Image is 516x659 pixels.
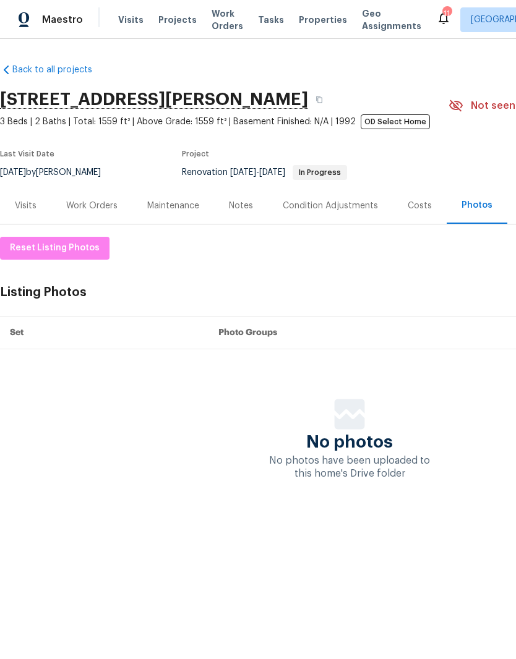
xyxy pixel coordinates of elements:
[182,150,209,158] span: Project
[306,436,393,448] span: No photos
[408,200,432,212] div: Costs
[212,7,243,32] span: Work Orders
[15,200,37,212] div: Visits
[118,14,144,26] span: Visits
[10,240,100,256] span: Reset Listing Photos
[182,168,347,177] span: Renovation
[361,114,430,129] span: OD Select Home
[230,168,256,177] span: [DATE]
[462,199,492,211] div: Photos
[269,456,430,478] span: No photos have been uploaded to this home's Drive folder
[158,14,197,26] span: Projects
[147,200,199,212] div: Maintenance
[229,200,253,212] div: Notes
[42,14,83,26] span: Maestro
[362,7,421,32] span: Geo Assignments
[299,14,347,26] span: Properties
[283,200,378,212] div: Condition Adjustments
[66,200,118,212] div: Work Orders
[230,168,285,177] span: -
[294,169,346,176] span: In Progress
[259,168,285,177] span: [DATE]
[308,88,330,111] button: Copy Address
[442,7,451,20] div: 11
[258,15,284,24] span: Tasks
